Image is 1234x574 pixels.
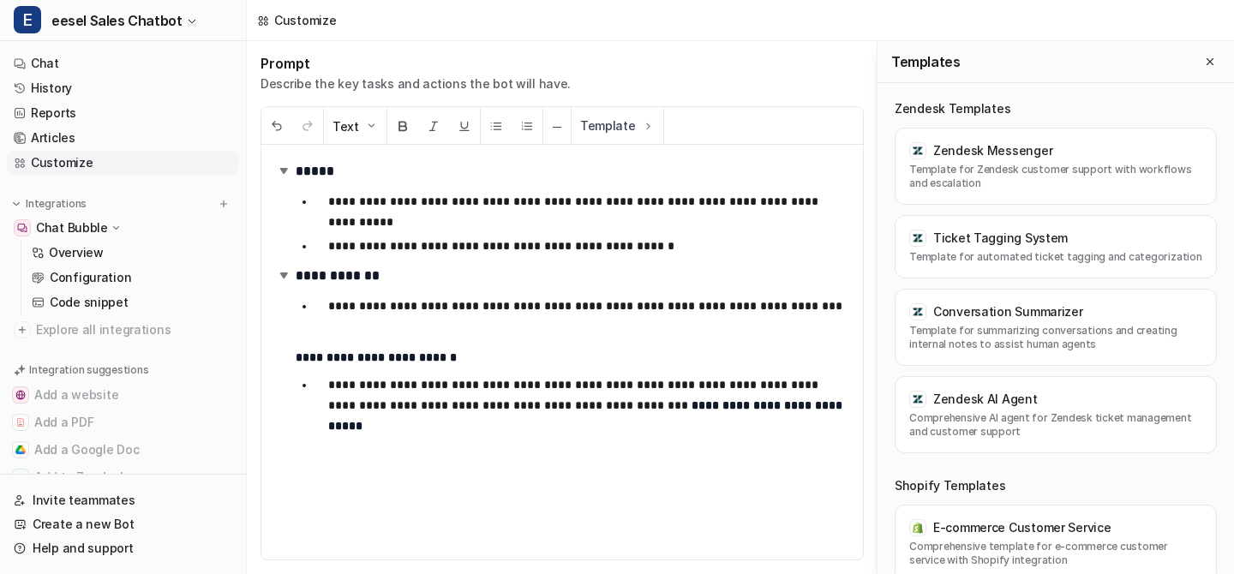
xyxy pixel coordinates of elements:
button: Close flyout [1200,51,1220,72]
button: Add a Google DocAdd a Google Doc [7,436,239,463]
img: explore all integrations [14,321,31,338]
a: Create a new Bot [7,512,239,536]
img: Add a PDF [15,417,26,428]
p: Template for Zendesk customer support with workflows and escalation [909,163,1202,190]
h3: Shopify Templates [895,477,1217,494]
h3: Conversation Summarizer [933,303,1083,320]
h3: Zendesk Messenger [933,142,1052,159]
img: Add a website [15,390,26,400]
span: eesel Sales Chatbot [51,9,182,33]
h3: Ticket Tagging System [933,230,1068,247]
a: Reports [7,101,239,125]
p: Template for summarizing conversations and creating internal notes to assist human agents [909,324,1202,351]
a: History [7,76,239,100]
button: Add to ZendeskAdd to Zendesk [7,463,239,491]
img: expand menu [10,198,22,210]
span: E [14,6,41,33]
button: Add a PDFAdd a PDF [7,409,239,436]
span: Explore all integrations [36,316,232,344]
img: template icon [912,232,924,244]
a: Invite teammates [7,488,239,512]
button: template iconZendesk MessengerTemplate for Zendesk customer support with workflows and escalation [895,128,1217,205]
img: template icon [912,145,924,157]
h2: Templates [891,53,960,70]
img: menu_add.svg [218,198,230,210]
p: Comprehensive AI agent for Zendesk ticket management and customer support [909,411,1202,439]
a: Explore all integrations [7,318,239,342]
p: Overview [49,244,104,261]
img: Chat Bubble [17,223,27,233]
button: template iconConversation SummarizerTemplate for summarizing conversations and creating internal ... [895,289,1217,366]
img: template icon [912,306,924,318]
p: Configuration [50,269,131,286]
button: template iconTicket Tagging SystemTemplate for automated ticket tagging and categorization [895,215,1217,278]
h3: Zendesk AI Agent [933,391,1038,408]
a: Help and support [7,536,239,560]
button: Add a websiteAdd a website [7,381,239,409]
img: template icon [912,522,924,534]
div: Customize [274,11,336,29]
p: Template for automated ticket tagging and categorization [909,250,1202,264]
h3: E-commerce Customer Service [933,519,1111,536]
p: Integrations [26,197,87,211]
h3: Zendesk Templates [895,100,1217,117]
a: Configuration [25,266,239,290]
a: Articles [7,126,239,150]
a: Customize [7,151,239,175]
p: Code snippet [50,294,129,311]
img: Add a Google Doc [15,445,26,455]
p: Comprehensive template for e-commerce customer service with Shopify integration [909,540,1202,567]
a: Chat [7,51,239,75]
a: Overview [25,241,239,265]
button: template iconZendesk AI AgentComprehensive AI agent for Zendesk ticket management and customer su... [895,376,1217,453]
p: Chat Bubble [36,219,108,236]
p: Integration suggestions [29,362,148,378]
img: Add to Zendesk [15,472,26,482]
a: Code snippet [25,290,239,314]
button: Integrations [7,195,92,212]
img: template icon [912,393,924,405]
